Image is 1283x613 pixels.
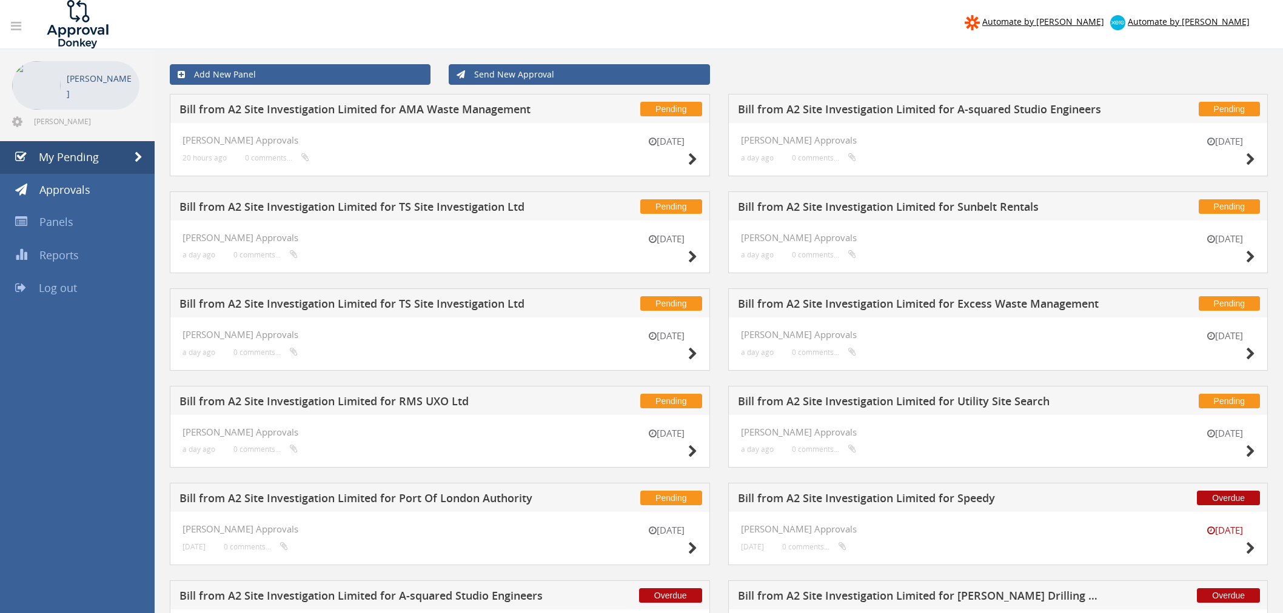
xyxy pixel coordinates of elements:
img: zapier-logomark.png [965,15,980,30]
p: [PERSON_NAME] [67,71,133,101]
span: Automate by [PERSON_NAME] [982,16,1104,27]
small: 0 comments... [792,153,856,162]
h4: [PERSON_NAME] Approvals [741,330,1256,340]
h4: [PERSON_NAME] Approvals [741,135,1256,145]
small: 20 hours ago [183,153,227,162]
span: My Pending [39,150,99,164]
small: a day ago [183,445,215,454]
h4: [PERSON_NAME] Approvals [741,524,1256,534]
small: [DATE] [1194,233,1255,245]
small: [DATE] [1194,330,1255,342]
h4: [PERSON_NAME] Approvals [183,135,697,145]
small: a day ago [183,250,215,259]
h4: [PERSON_NAME] Approvals [183,233,697,243]
a: Add New Panel [170,64,430,85]
small: 0 comments... [792,250,856,259]
small: 0 comments... [233,445,298,454]
small: [DATE] [637,330,697,342]
small: [DATE] [183,542,206,551]
span: Pending [1199,199,1260,214]
small: [DATE] [637,427,697,440]
small: a day ago [741,250,774,259]
h5: Bill from A2 Site Investigation Limited for AMA Waste Management [179,104,544,119]
span: Pending [1199,296,1260,311]
small: a day ago [741,445,774,454]
h5: Bill from A2 Site Investigation Limited for Excess Waste Management [738,298,1102,313]
small: [DATE] [1194,524,1255,537]
span: Overdue [1197,588,1260,603]
span: Pending [640,102,702,116]
small: 0 comments... [233,250,298,259]
h5: Bill from A2 Site Investigation Limited for TS Site Investigation Ltd [179,298,544,313]
span: Pending [640,394,702,408]
h4: [PERSON_NAME] Approvals [183,330,697,340]
small: 0 comments... [224,542,288,551]
span: Automate by [PERSON_NAME] [1128,16,1250,27]
h5: Bill from A2 Site Investigation Limited for A-squared Studio Engineers [738,104,1102,119]
span: Pending [640,491,702,505]
small: a day ago [741,153,774,162]
small: 0 comments... [792,348,856,357]
span: Overdue [1197,491,1260,505]
small: [DATE] [1194,427,1255,440]
span: Pending [1199,394,1260,408]
img: xero-logo.png [1110,15,1125,30]
h5: Bill from A2 Site Investigation Limited for Utility Site Search [738,396,1102,411]
h5: Bill from A2 Site Investigation Limited for Port Of London Authority [179,492,544,508]
span: Approvals [39,182,90,197]
h5: Bill from A2 Site Investigation Limited for Speedy [738,492,1102,508]
h5: Bill from A2 Site Investigation Limited for Sunbelt Rentals [738,201,1102,216]
span: Reports [39,248,79,262]
h5: Bill from A2 Site Investigation Limited for [PERSON_NAME] Drilling Ltd [738,590,1102,605]
span: Pending [640,199,702,214]
span: [PERSON_NAME][EMAIL_ADDRESS][PERSON_NAME][DOMAIN_NAME] [34,116,137,126]
small: 0 comments... [245,153,309,162]
small: 0 comments... [782,542,846,551]
small: a day ago [741,348,774,357]
span: Log out [39,280,77,295]
span: Panels [39,214,73,229]
small: [DATE] [637,135,697,148]
small: 0 comments... [233,348,298,357]
span: Pending [640,296,702,311]
small: [DATE] [637,233,697,245]
h4: [PERSON_NAME] Approvals [741,233,1256,243]
small: a day ago [183,348,215,357]
small: 0 comments... [792,445,856,454]
span: Overdue [639,588,702,603]
span: Pending [1199,102,1260,116]
h4: [PERSON_NAME] Approvals [183,524,697,534]
small: [DATE] [1194,135,1255,148]
h5: Bill from A2 Site Investigation Limited for A-squared Studio Engineers [179,590,544,605]
h4: [PERSON_NAME] Approvals [183,427,697,437]
h5: Bill from A2 Site Investigation Limited for RMS UXO Ltd [179,396,544,411]
small: [DATE] [741,542,764,551]
a: Send New Approval [449,64,709,85]
small: [DATE] [637,524,697,537]
h5: Bill from A2 Site Investigation Limited for TS Site Investigation Ltd [179,201,544,216]
h4: [PERSON_NAME] Approvals [741,427,1256,437]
